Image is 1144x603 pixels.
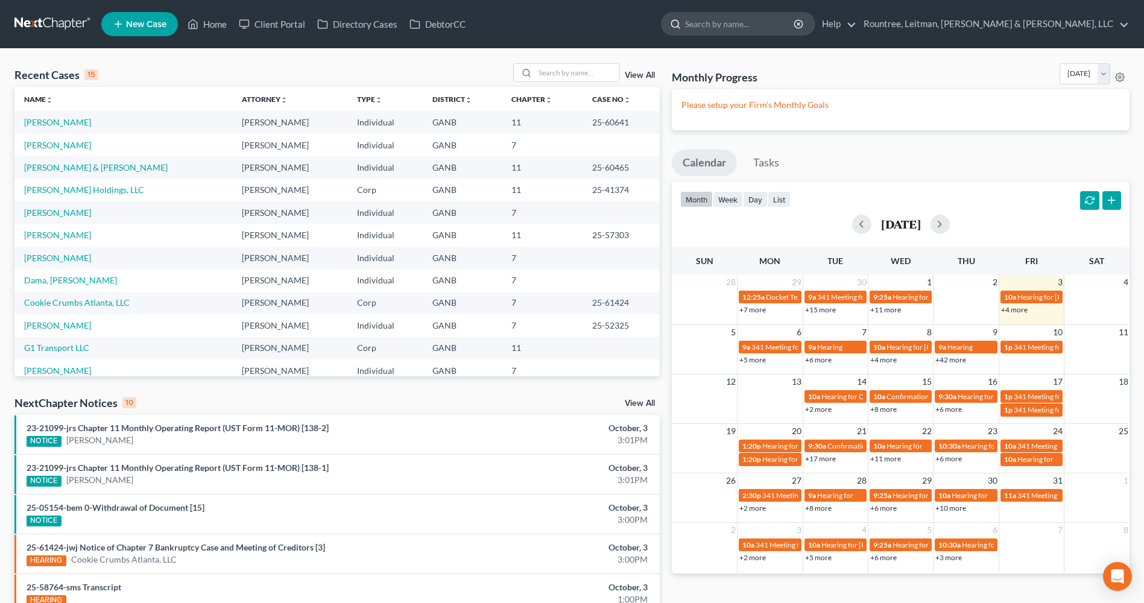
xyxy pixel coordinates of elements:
[991,275,999,289] span: 2
[232,337,347,359] td: [PERSON_NAME]
[762,491,871,500] span: 341 Meeting for [PERSON_NAME]
[502,247,583,269] td: 7
[962,441,998,450] span: Hearing for
[347,134,423,156] td: Individual
[808,343,816,352] span: 9a
[126,20,166,29] span: New Case
[742,455,761,464] span: 1:20p
[751,343,802,352] span: 341 Meeting for
[423,201,502,224] td: GANB
[182,13,233,35] a: Home
[423,359,502,382] td: GANB
[805,454,836,463] a: +17 more
[1014,392,1064,401] span: 341 Meeting for
[805,355,832,364] a: +6 more
[856,424,868,438] span: 21
[947,343,973,352] span: Hearing
[24,253,91,263] a: [PERSON_NAME]
[870,355,897,364] a: +4 more
[759,256,780,266] span: Mon
[449,581,648,593] div: October, 3
[502,179,583,201] td: 11
[1004,441,1016,450] span: 10a
[805,504,832,513] a: +8 more
[921,424,933,438] span: 22
[870,504,897,513] a: +6 more
[873,491,891,500] span: 9:25a
[502,111,583,133] td: 11
[681,99,1120,111] p: Please setup your Firm's Monthly Goals
[791,275,803,289] span: 29
[280,96,288,104] i: unfold_more
[24,140,91,150] a: [PERSON_NAME]
[1117,374,1130,389] span: 18
[449,422,648,434] div: October, 3
[827,256,843,266] span: Tue
[952,491,988,500] span: Hearing for
[502,337,583,359] td: 11
[27,542,325,552] a: 25-61424-jwj Notice of Chapter 7 Bankruptcy Case and Meeting of Creditors [3]
[921,374,933,389] span: 15
[926,523,933,537] span: 5
[27,502,204,513] a: 25-05154-bem 0-Withdrawal of Document [15]
[1122,523,1130,537] span: 8
[808,392,820,401] span: 10a
[886,392,967,401] span: Confirmation Hearing for
[423,111,502,133] td: GANB
[24,162,168,172] a: [PERSON_NAME] & [PERSON_NAME]
[311,13,403,35] a: Directory Cases
[535,64,619,81] input: Search by name...
[375,96,382,104] i: unfold_more
[347,269,423,291] td: Individual
[672,150,737,176] a: Calendar
[27,582,121,592] a: 25-58764-sms Transcript
[987,473,999,488] span: 30
[742,491,761,500] span: 2:30p
[232,314,347,336] td: [PERSON_NAME]
[14,68,98,82] div: Recent Cases
[742,150,790,176] a: Tasks
[808,540,820,549] span: 10a
[725,374,737,389] span: 12
[886,343,981,352] span: Hearing for [PERSON_NAME]
[347,359,423,382] td: Individual
[423,134,502,156] td: GANB
[926,325,933,339] span: 8
[347,201,423,224] td: Individual
[730,325,737,339] span: 5
[768,191,791,207] button: list
[958,256,975,266] span: Thu
[625,399,655,408] a: View All
[511,95,552,104] a: Chapterunfold_more
[347,156,423,178] td: Individual
[232,156,347,178] td: [PERSON_NAME]
[449,474,648,486] div: 3:01PM
[808,491,816,500] span: 9a
[66,434,133,446] a: [PERSON_NAME]
[232,201,347,224] td: [PERSON_NAME]
[1052,325,1064,339] span: 10
[935,504,966,513] a: +10 more
[465,96,472,104] i: unfold_more
[1014,343,1064,352] span: 341 Meeting for
[232,292,347,314] td: [PERSON_NAME]
[502,134,583,156] td: 7
[27,463,329,473] a: 23-21099-jrs Chapter 11 Monthly Operating Report (UST Form 11-MOR) [138-1]
[583,292,660,314] td: 25-61424
[347,224,423,246] td: Individual
[938,540,961,549] span: 10:30a
[1017,441,1126,450] span: 341 Meeting for [PERSON_NAME]
[680,191,713,207] button: month
[1117,325,1130,339] span: 11
[625,71,655,80] a: View All
[84,69,98,80] div: 15
[762,441,798,450] span: Hearing for
[24,95,53,104] a: Nameunfold_more
[423,269,502,291] td: GANB
[1117,424,1130,438] span: 25
[791,374,803,389] span: 13
[1052,473,1064,488] span: 31
[991,523,999,537] span: 6
[791,424,803,438] span: 20
[347,292,423,314] td: Corp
